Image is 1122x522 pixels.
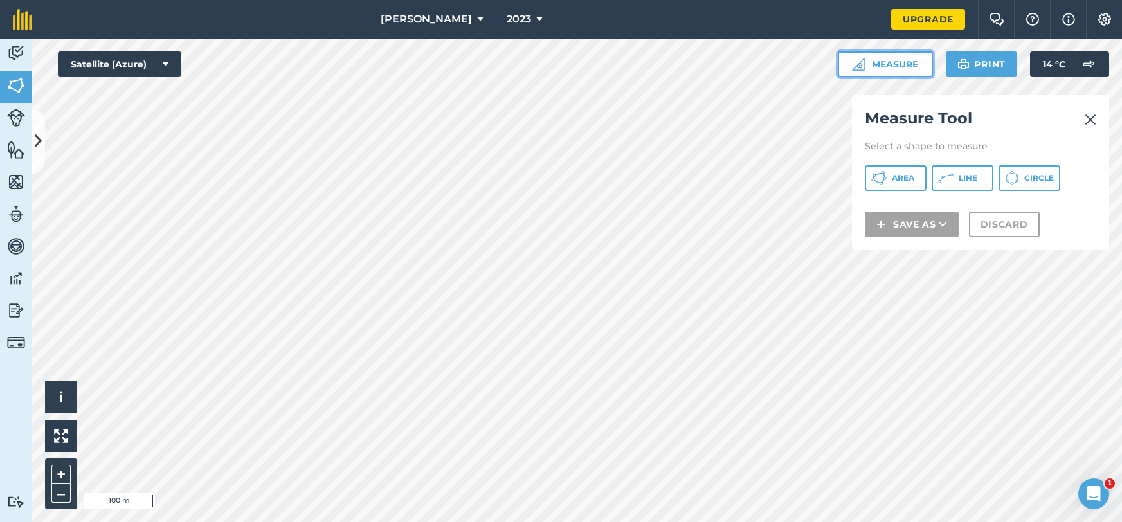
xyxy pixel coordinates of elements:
button: Save as [865,212,959,237]
span: Circle [1024,173,1054,183]
button: Circle [999,165,1060,191]
img: svg+xml;base64,PD94bWwgdmVyc2lvbj0iMS4wIiBlbmNvZGluZz0idXRmLTgiPz4KPCEtLSBHZW5lcmF0b3I6IEFkb2JlIE... [7,44,25,63]
img: A cog icon [1097,13,1112,26]
button: Satellite (Azure) [58,51,181,77]
img: svg+xml;base64,PD94bWwgdmVyc2lvbj0iMS4wIiBlbmNvZGluZz0idXRmLTgiPz4KPCEtLSBHZW5lcmF0b3I6IEFkb2JlIE... [7,334,25,352]
button: + [51,465,71,484]
span: 14 ° C [1043,51,1065,77]
span: 1 [1105,478,1115,489]
button: i [45,381,77,413]
iframe: Intercom live chat [1078,478,1109,509]
img: svg+xml;base64,PD94bWwgdmVyc2lvbj0iMS4wIiBlbmNvZGluZz0idXRmLTgiPz4KPCEtLSBHZW5lcmF0b3I6IEFkb2JlIE... [7,204,25,224]
img: svg+xml;base64,PHN2ZyB4bWxucz0iaHR0cDovL3d3dy53My5vcmcvMjAwMC9zdmciIHdpZHRoPSIxNCIgaGVpZ2h0PSIyNC... [876,217,885,232]
img: svg+xml;base64,PHN2ZyB4bWxucz0iaHR0cDovL3d3dy53My5vcmcvMjAwMC9zdmciIHdpZHRoPSIxNyIgaGVpZ2h0PSIxNy... [1062,12,1075,27]
a: Upgrade [891,9,965,30]
span: Line [959,173,977,183]
img: svg+xml;base64,PD94bWwgdmVyc2lvbj0iMS4wIiBlbmNvZGluZz0idXRmLTgiPz4KPCEtLSBHZW5lcmF0b3I6IEFkb2JlIE... [7,109,25,127]
button: – [51,484,71,503]
span: 2023 [507,12,531,27]
button: Measure [838,51,933,77]
img: fieldmargin Logo [13,9,32,30]
img: svg+xml;base64,PD94bWwgdmVyc2lvbj0iMS4wIiBlbmNvZGluZz0idXRmLTgiPz4KPCEtLSBHZW5lcmF0b3I6IEFkb2JlIE... [7,237,25,256]
span: i [59,389,63,405]
button: Line [932,165,993,191]
img: svg+xml;base64,PHN2ZyB4bWxucz0iaHR0cDovL3d3dy53My5vcmcvMjAwMC9zdmciIHdpZHRoPSI1NiIgaGVpZ2h0PSI2MC... [7,172,25,192]
span: [PERSON_NAME] [381,12,472,27]
p: Select a shape to measure [865,139,1096,152]
img: svg+xml;base64,PD94bWwgdmVyc2lvbj0iMS4wIiBlbmNvZGluZz0idXRmLTgiPz4KPCEtLSBHZW5lcmF0b3I6IEFkb2JlIE... [7,496,25,508]
img: svg+xml;base64,PD94bWwgdmVyc2lvbj0iMS4wIiBlbmNvZGluZz0idXRmLTgiPz4KPCEtLSBHZW5lcmF0b3I6IEFkb2JlIE... [7,269,25,288]
h2: Measure Tool [865,108,1096,134]
img: Two speech bubbles overlapping with the left bubble in the forefront [989,13,1004,26]
img: Ruler icon [852,58,865,71]
button: 14 °C [1030,51,1109,77]
button: Discard [969,212,1040,237]
span: Area [892,173,914,183]
button: Area [865,165,927,191]
img: svg+xml;base64,PHN2ZyB4bWxucz0iaHR0cDovL3d3dy53My5vcmcvMjAwMC9zdmciIHdpZHRoPSI1NiIgaGVpZ2h0PSI2MC... [7,140,25,159]
img: svg+xml;base64,PD94bWwgdmVyc2lvbj0iMS4wIiBlbmNvZGluZz0idXRmLTgiPz4KPCEtLSBHZW5lcmF0b3I6IEFkb2JlIE... [1076,51,1101,77]
img: svg+xml;base64,PHN2ZyB4bWxucz0iaHR0cDovL3d3dy53My5vcmcvMjAwMC9zdmciIHdpZHRoPSIyMiIgaGVpZ2h0PSIzMC... [1085,112,1096,127]
img: svg+xml;base64,PHN2ZyB4bWxucz0iaHR0cDovL3d3dy53My5vcmcvMjAwMC9zdmciIHdpZHRoPSIxOSIgaGVpZ2h0PSIyNC... [957,57,970,72]
img: Four arrows, one pointing top left, one top right, one bottom right and the last bottom left [54,429,68,443]
button: Print [946,51,1018,77]
img: svg+xml;base64,PD94bWwgdmVyc2lvbj0iMS4wIiBlbmNvZGluZz0idXRmLTgiPz4KPCEtLSBHZW5lcmF0b3I6IEFkb2JlIE... [7,301,25,320]
img: A question mark icon [1025,13,1040,26]
img: svg+xml;base64,PHN2ZyB4bWxucz0iaHR0cDovL3d3dy53My5vcmcvMjAwMC9zdmciIHdpZHRoPSI1NiIgaGVpZ2h0PSI2MC... [7,76,25,95]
